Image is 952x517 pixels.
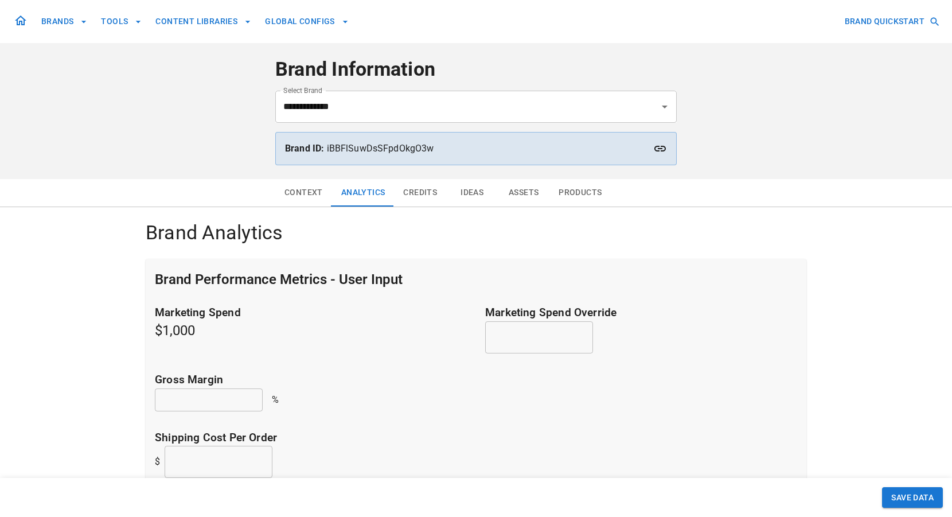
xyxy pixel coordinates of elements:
[485,305,797,321] p: Marketing Spend Override
[498,179,549,207] button: Assets
[155,430,797,446] p: Shipping cost per order
[146,259,806,300] div: Brand Performance Metrics - User Input
[146,221,806,245] h4: Brand Analytics
[155,372,797,388] p: Gross margin
[446,179,498,207] button: Ideas
[96,11,146,32] button: TOOLS
[840,11,943,32] button: BRAND QUICKSTART
[394,179,446,207] button: Credits
[37,11,92,32] button: BRANDS
[283,85,322,95] label: Select Brand
[882,487,943,508] button: SAVE DATA
[272,393,279,407] p: %
[155,305,467,353] h5: $1,000
[260,11,353,32] button: GLOBAL CONFIGS
[657,99,673,115] button: Open
[332,179,395,207] button: Analytics
[275,179,332,207] button: Context
[151,11,256,32] button: CONTENT LIBRARIES
[155,270,403,289] h5: Brand Performance Metrics - User Input
[275,57,677,81] h4: Brand Information
[549,179,611,207] button: Products
[285,142,667,156] p: iBBFlSuwDsSFpdOkgO3w
[155,455,160,469] p: $
[285,143,324,154] strong: Brand ID:
[155,305,467,321] p: Marketing Spend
